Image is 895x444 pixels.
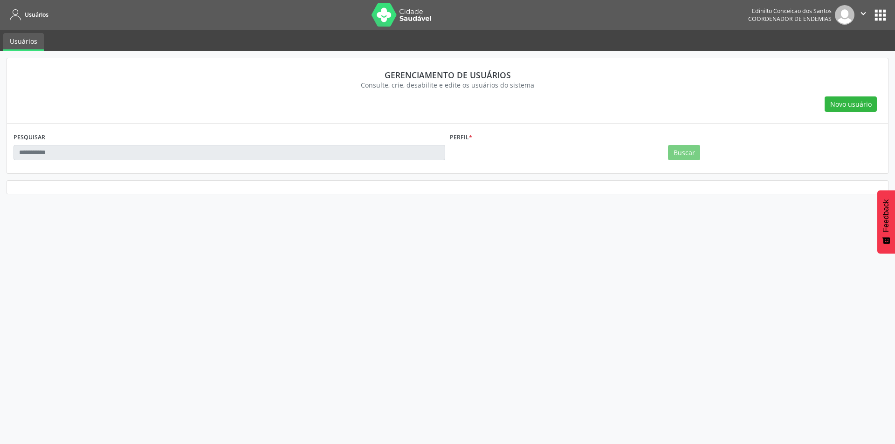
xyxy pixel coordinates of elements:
[14,130,45,145] label: PESQUISAR
[825,96,877,112] button: Novo usuário
[748,15,832,23] span: Coordenador de Endemias
[3,33,44,51] a: Usuários
[854,5,872,25] button: 
[20,80,875,90] div: Consulte, crie, desabilite e edite os usuários do sistema
[7,7,48,22] a: Usuários
[835,5,854,25] img: img
[830,99,872,109] span: Novo usuário
[882,199,890,232] span: Feedback
[450,130,472,145] label: Perfil
[858,8,868,19] i: 
[20,70,875,80] div: Gerenciamento de usuários
[668,145,700,161] button: Buscar
[872,7,888,23] button: apps
[877,190,895,253] button: Feedback - Mostrar pesquisa
[748,7,832,15] div: Edinilto Conceicao dos Santos
[25,11,48,19] span: Usuários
